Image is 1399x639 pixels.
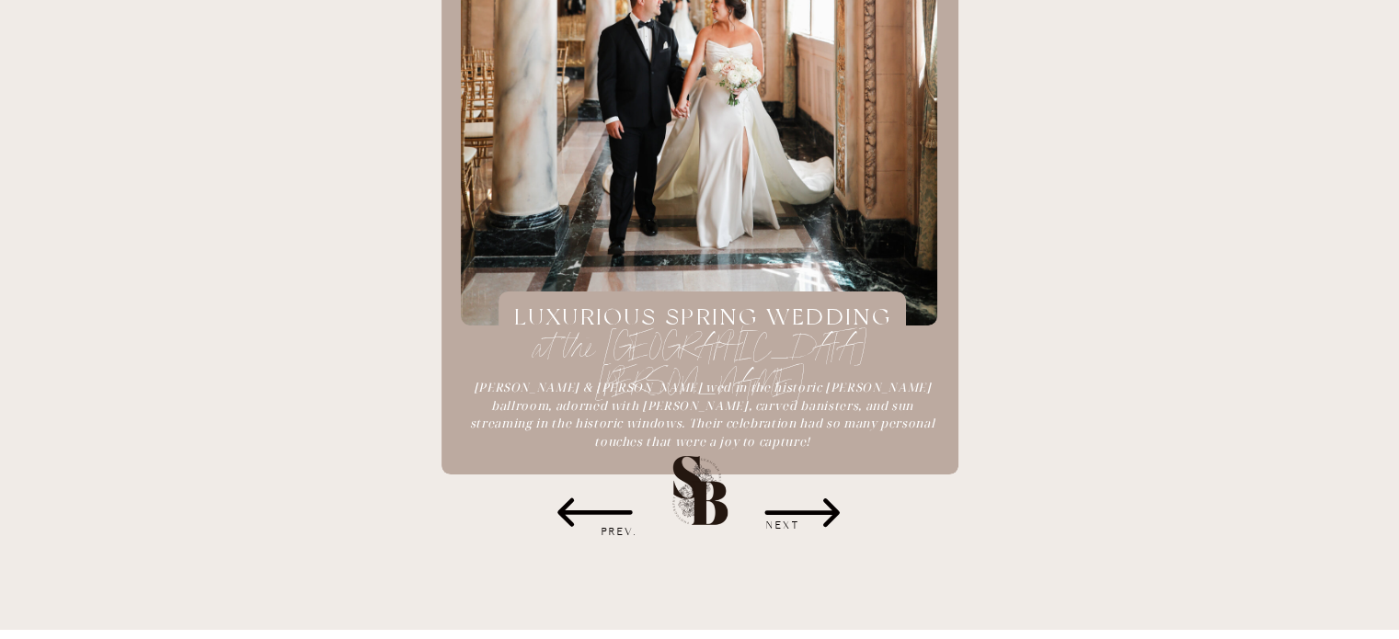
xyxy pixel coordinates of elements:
[470,379,935,450] i: [PERSON_NAME] & [PERSON_NAME] wed in the historic [PERSON_NAME] ballroom, adorned with [PERSON_NA...
[461,379,945,483] a: [PERSON_NAME] & [PERSON_NAME] wed in the historic [PERSON_NAME] ballroom, adorned with [PERSON_NA...
[491,302,915,337] a: LUXURIOUS SPRING WEDDING
[488,331,912,367] a: at the [GEOGRAPHIC_DATA][PERSON_NAME]
[728,517,839,535] h3: NEXT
